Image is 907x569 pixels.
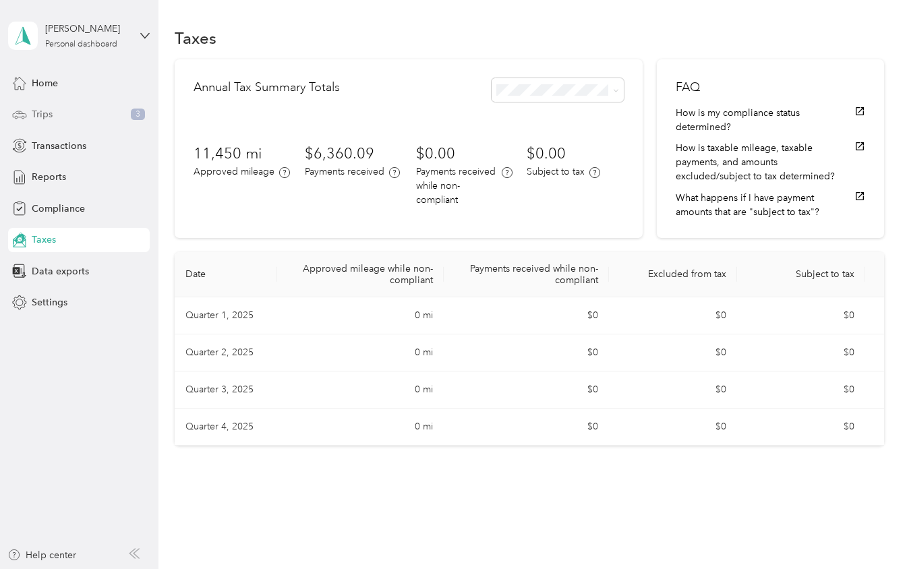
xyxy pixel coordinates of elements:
[175,371,277,409] td: Quarter 3, 2025
[32,170,66,184] span: Reports
[175,409,277,446] td: Quarter 4, 2025
[444,334,609,371] td: $0
[32,295,67,309] span: Settings
[609,334,737,371] td: $0
[32,76,58,90] span: Home
[277,371,444,409] td: 0 mi
[7,548,76,562] button: Help center
[676,106,865,134] button: How is my compliance status determined?
[194,78,340,102] h2: Annual Tax Summary Totals
[175,31,216,45] h1: Taxes
[609,409,737,446] td: $0
[444,252,609,297] th: Payments received while non-compliant
[737,297,865,334] td: $0
[527,164,585,179] p: Subject to tax
[737,371,865,409] td: $0
[416,142,513,164] h3: $0.00
[831,493,907,569] iframe: Everlance-gr Chat Button Frame
[131,109,145,121] span: 3
[305,142,402,164] h3: $6,360.09
[32,139,86,153] span: Transactions
[194,164,274,179] p: Approved mileage
[676,141,865,183] button: How is taxable mileage, taxable payments, and amounts excluded/subject to tax determined?
[527,142,624,164] h3: $0.00
[32,233,56,247] span: Taxes
[277,409,444,446] td: 0 mi
[416,164,498,207] p: Payments received while non-compliant
[277,252,444,297] th: Approved mileage while non-compliant
[676,78,865,96] h2: FAQ
[305,164,384,179] p: Payments received
[444,297,609,334] td: $0
[32,202,85,216] span: Compliance
[277,334,444,371] td: 0 mi
[45,40,117,49] div: Personal dashboard
[32,264,89,278] span: Data exports
[45,22,129,36] div: [PERSON_NAME]
[737,252,865,297] th: Subject to tax
[194,142,291,164] h3: 11,450 mi
[737,409,865,446] td: $0
[737,334,865,371] td: $0
[277,297,444,334] td: 0 mi
[444,371,609,409] td: $0
[676,191,865,219] button: What happens if I have payment amounts that are "subject to tax"?
[609,252,737,297] th: Excluded from tax
[609,371,737,409] td: $0
[175,334,277,371] td: Quarter 2, 2025
[175,297,277,334] td: Quarter 1, 2025
[175,252,277,297] th: Date
[444,409,609,446] td: $0
[32,107,53,121] span: Trips
[609,297,737,334] td: $0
